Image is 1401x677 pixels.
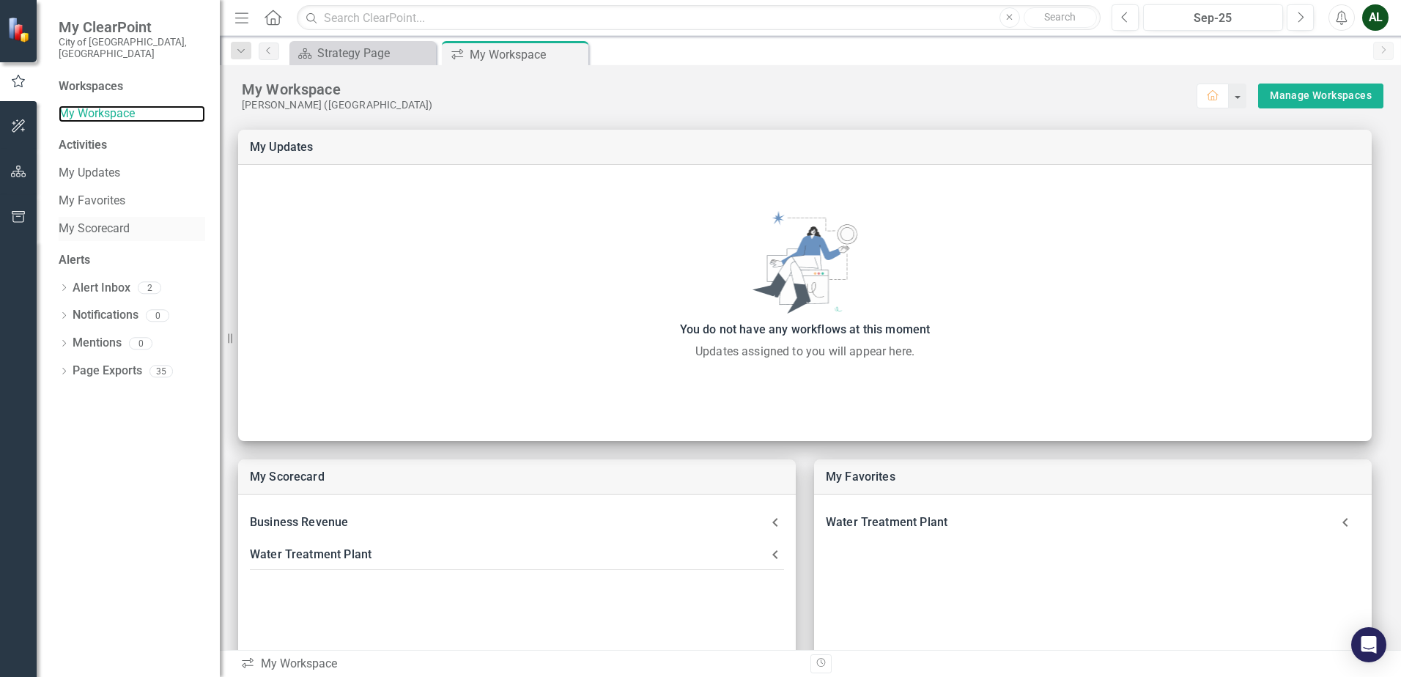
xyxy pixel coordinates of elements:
a: My Favorites [826,470,895,484]
img: ClearPoint Strategy [7,16,33,42]
a: Manage Workspaces [1270,86,1372,105]
div: Alerts [59,252,205,269]
small: City of [GEOGRAPHIC_DATA], [GEOGRAPHIC_DATA] [59,36,205,60]
div: Updates assigned to you will appear here. [245,343,1364,360]
a: My Updates [250,140,314,154]
input: Search ClearPoint... [297,5,1101,31]
a: Page Exports [73,363,142,380]
a: Notifications [73,307,138,324]
span: Search [1044,11,1076,23]
a: Mentions [73,335,122,352]
div: split button [1258,84,1383,108]
div: Activities [59,137,205,154]
a: Strategy Page [293,44,432,62]
button: AL [1362,4,1389,31]
div: You do not have any workflows at this moment [245,319,1364,340]
div: Water Treatment Plant [814,506,1372,539]
div: My Workspace [242,80,1197,99]
div: Water Treatment Plant [238,539,796,571]
a: My Favorites [59,193,205,210]
span: My ClearPoint [59,18,205,36]
div: Strategy Page [317,44,432,62]
div: [PERSON_NAME] ([GEOGRAPHIC_DATA]) [242,99,1197,111]
a: My Updates [59,165,205,182]
div: 0 [129,337,152,349]
div: Water Treatment Plant [250,544,766,565]
div: Business Revenue [238,506,796,539]
a: My Scorecard [59,221,205,237]
a: My Workspace [59,106,205,122]
div: Workspaces [59,78,123,95]
div: Open Intercom Messenger [1351,627,1386,662]
button: Sep-25 [1143,4,1283,31]
div: Business Revenue [250,512,766,533]
div: My Workspace [240,656,799,673]
div: Water Treatment Plant [826,512,1331,533]
div: 0 [146,309,169,322]
a: My Scorecard [250,470,325,484]
button: Search [1024,7,1097,28]
div: Sep-25 [1148,10,1278,27]
div: 2 [138,282,161,295]
div: My Workspace [470,45,585,64]
a: Alert Inbox [73,280,130,297]
div: 35 [149,365,173,377]
button: Manage Workspaces [1258,84,1383,108]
